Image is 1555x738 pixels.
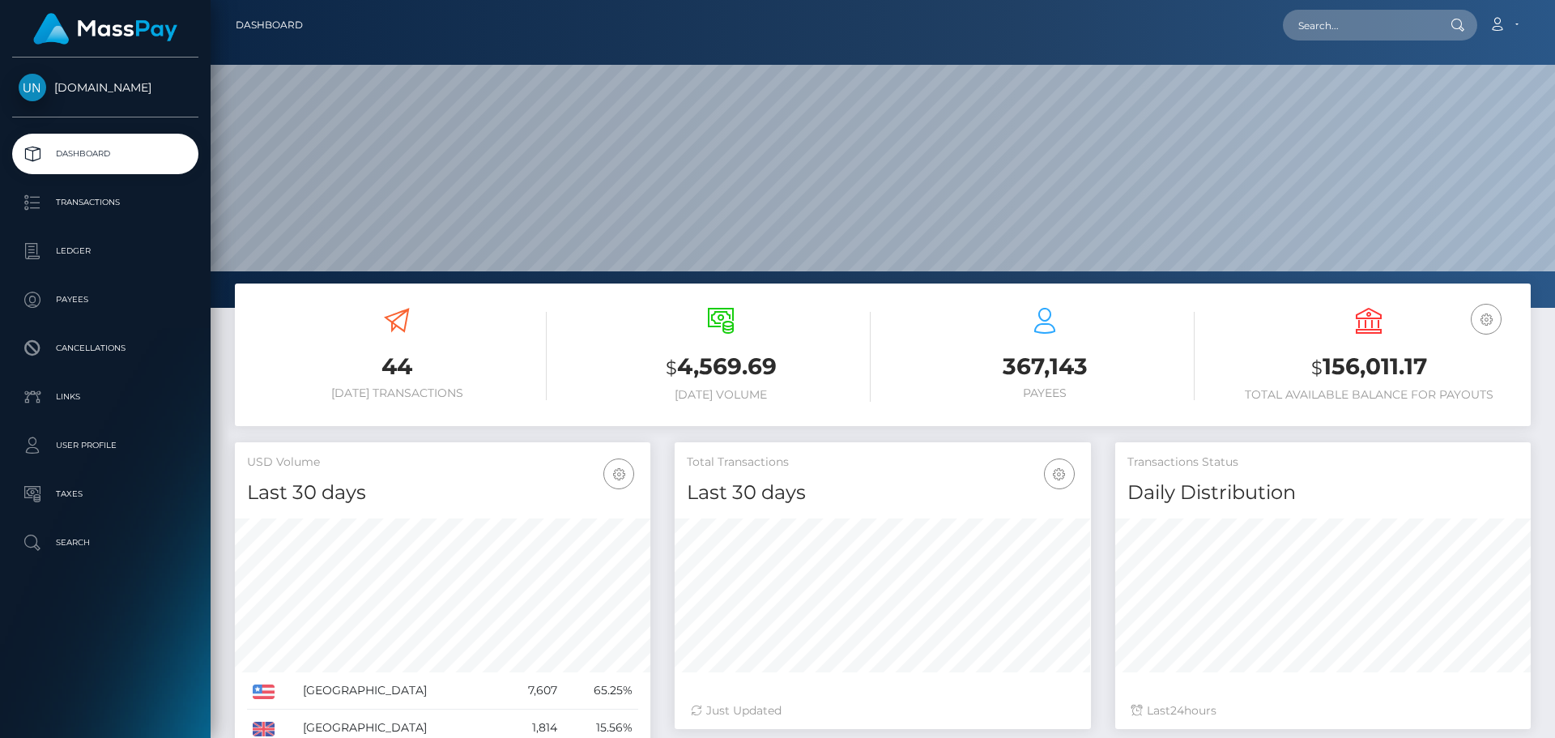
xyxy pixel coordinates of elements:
div: Just Updated [691,702,1074,719]
p: User Profile [19,433,192,458]
td: [GEOGRAPHIC_DATA] [297,672,501,710]
a: Transactions [12,182,198,223]
p: Cancellations [19,336,192,360]
h5: Total Transactions [687,454,1078,471]
h4: Last 30 days [247,479,638,507]
h3: 44 [247,351,547,382]
p: Ledger [19,239,192,263]
a: User Profile [12,425,198,466]
h6: Payees [895,386,1195,400]
p: Dashboard [19,142,192,166]
h5: Transactions Status [1127,454,1519,471]
td: 7,607 [501,672,563,710]
a: Payees [12,279,198,320]
p: Search [19,531,192,555]
h6: Total Available Balance for Payouts [1219,388,1519,402]
input: Search... [1283,10,1435,41]
img: GB.png [253,722,275,736]
h4: Daily Distribution [1127,479,1519,507]
img: Unlockt.me [19,74,46,101]
h4: Last 30 days [687,479,1078,507]
p: Taxes [19,482,192,506]
h3: 156,011.17 [1219,351,1519,384]
td: 65.25% [563,672,639,710]
h6: [DATE] Volume [571,388,871,402]
a: Search [12,523,198,563]
a: Cancellations [12,328,198,369]
img: US.png [253,685,275,699]
small: $ [1311,356,1323,379]
small: $ [666,356,677,379]
img: MassPay Logo [33,13,177,45]
a: Dashboard [12,134,198,174]
a: Dashboard [236,8,303,42]
a: Ledger [12,231,198,271]
a: Taxes [12,474,198,514]
div: Last hours [1131,702,1515,719]
h3: 367,143 [895,351,1195,382]
p: Links [19,385,192,409]
span: 24 [1170,703,1184,718]
a: Links [12,377,198,417]
h3: 4,569.69 [571,351,871,384]
h5: USD Volume [247,454,638,471]
h6: [DATE] Transactions [247,386,547,400]
p: Payees [19,288,192,312]
p: Transactions [19,190,192,215]
span: [DOMAIN_NAME] [12,80,198,95]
